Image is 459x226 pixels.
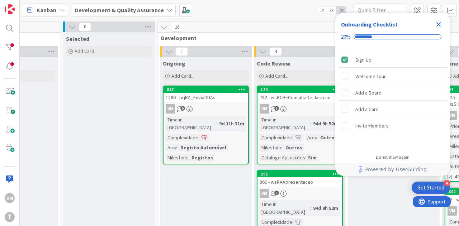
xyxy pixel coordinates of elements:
[166,104,175,114] div: VM
[163,86,249,164] a: 3671280 - prjRA_EnviaDUAsVMTime in [GEOGRAPHIC_DATA]:9d 11h 31mComplexidade:Area:Registo Automóve...
[305,154,306,162] span: :
[355,121,389,130] div: Invite Members
[338,68,447,84] div: Welcome Tour is incomplete.
[179,144,228,152] div: Registo Automóvel
[261,87,342,92] div: 184
[5,212,15,222] div: T
[311,120,340,128] div: 94d 9h 52m
[260,144,283,152] div: Milestone
[306,134,317,141] div: Area
[338,101,447,117] div: Add a Card is incomplete.
[310,120,311,128] span: :
[448,206,457,216] div: VM
[166,116,216,131] div: Time in [GEOGRAPHIC_DATA]
[257,93,342,102] div: 782 - wsRCBEConsultaDeclaracao
[164,93,248,102] div: 1280 - prjRA_EnviaDUAs
[355,56,372,64] div: Sign Up
[412,182,450,194] div: Open Get Started checklist, remaining modules: 4
[317,134,318,141] span: :
[365,165,427,174] span: Powered by UserGuiding
[306,154,318,162] div: Sim
[163,60,185,67] span: Ongoing
[341,20,398,29] div: Onboarding Checklist
[217,120,246,128] div: 9d 11h 31m
[5,193,15,203] div: VM
[257,171,342,177] div: 208
[355,88,382,97] div: Add a Board
[189,154,190,162] span: :
[317,6,327,14] span: 1x
[433,19,444,30] div: Close Checklist
[444,180,450,186] div: 4
[37,6,56,14] span: Kanban
[260,189,269,198] div: VM
[376,154,410,160] div: Do not show again
[66,35,89,42] span: Selected
[354,4,407,16] input: Quick Filter...
[180,106,185,111] span: 9
[164,104,248,114] div: VM
[167,87,248,92] div: 367
[15,1,33,10] span: Support
[338,85,447,101] div: Add a Board is incomplete.
[335,163,450,176] div: Footer
[445,60,458,67] span: Done
[257,189,342,198] div: VM
[417,184,444,191] div: Get Started
[257,86,343,164] a: 184782 - wsRCBEConsultaDeclaracaoVMTime in [GEOGRAPHIC_DATA]:94d 9h 52mComplexidade:Area:OutrosMi...
[176,47,188,56] span: 1
[171,73,194,79] span: Add Card...
[198,134,199,141] span: :
[260,218,292,226] div: Complexidade
[355,72,386,81] div: Welcome Tour
[257,171,342,187] div: 208869 - wsRAApresentacao
[260,104,269,114] div: VM
[79,23,91,31] span: 0
[335,49,450,150] div: Checklist items
[284,144,304,152] div: Outros
[274,106,279,111] span: 3
[216,120,217,128] span: :
[260,134,292,141] div: Complexidade
[339,163,446,176] a: Powered by UserGuiding
[292,218,293,226] span: :
[448,111,457,120] div: VM
[75,48,98,54] span: Add Card...
[283,144,284,152] span: :
[341,34,351,40] div: 20%
[327,6,336,14] span: 2x
[274,191,279,195] span: 3
[260,154,305,162] div: Catalogo Aplicações
[260,200,310,216] div: Time in [GEOGRAPHIC_DATA]
[75,6,164,14] b: Development & Quality Assurance
[166,144,178,152] div: Area
[257,60,290,67] span: Code Review
[178,144,179,152] span: :
[190,154,215,162] div: Registos
[338,118,447,134] div: Invite Members is incomplete.
[270,47,282,56] span: 4
[257,104,342,114] div: VM
[355,105,379,114] div: Add a Card
[5,4,15,14] img: Visit kanbanzone.com
[318,134,339,141] div: Outros
[257,177,342,187] div: 869 - wsRAApresentacao
[171,23,183,32] span: 16
[265,73,288,79] span: Add Card...
[335,13,450,176] div: Checklist Container
[260,116,310,131] div: Time in [GEOGRAPHIC_DATA]
[261,172,342,177] div: 208
[338,52,447,68] div: Sign Up is complete.
[166,154,189,162] div: Milestone
[166,134,198,141] div: Complexidade
[257,86,342,93] div: 184
[311,204,340,212] div: 94d 9h 52m
[164,86,248,93] div: 367
[164,86,248,102] div: 3671280 - prjRA_EnviaDUAs
[310,204,311,212] span: :
[341,34,444,40] div: Checklist progress: 20%
[257,86,342,102] div: 184782 - wsRCBEConsultaDeclaracao
[336,6,346,14] span: 3x
[292,134,293,141] span: :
